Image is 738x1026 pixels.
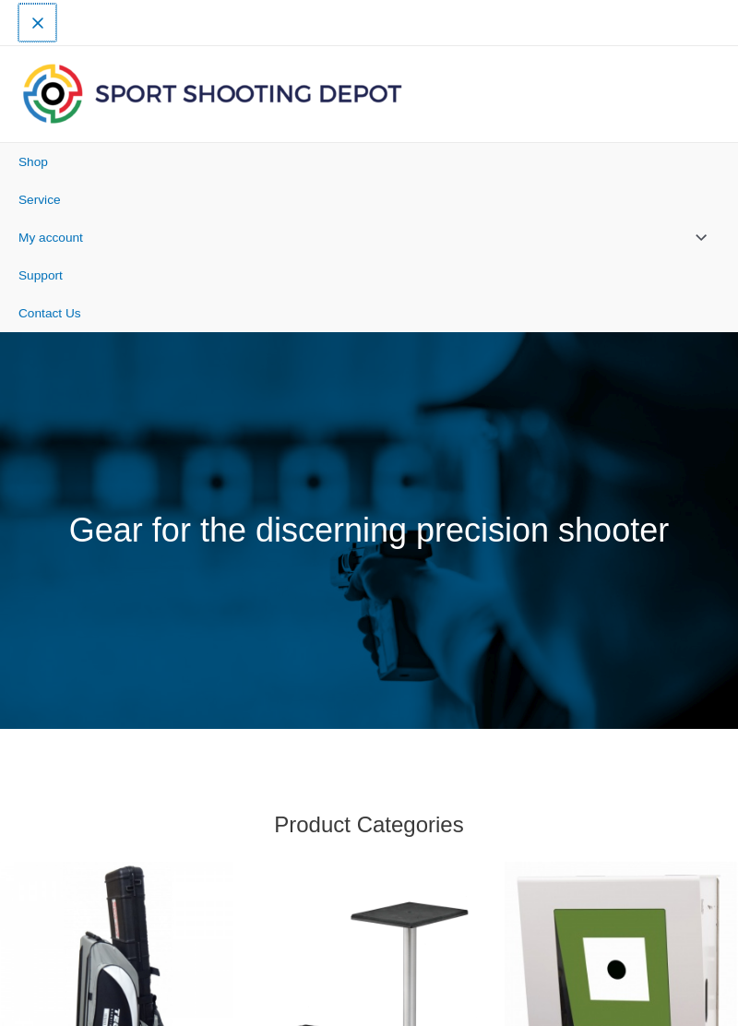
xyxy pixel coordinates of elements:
[18,268,63,282] span: Support
[18,155,48,169] span: Shop
[18,306,81,320] span: Contact Us
[18,59,406,127] img: Sport Shooting Depot
[18,231,83,245] span: My account
[18,4,56,42] button: Main menu toggle
[51,500,688,562] p: Gear for the discerning precision shooter
[673,219,720,258] button: Toggle menu
[18,193,61,207] span: Service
